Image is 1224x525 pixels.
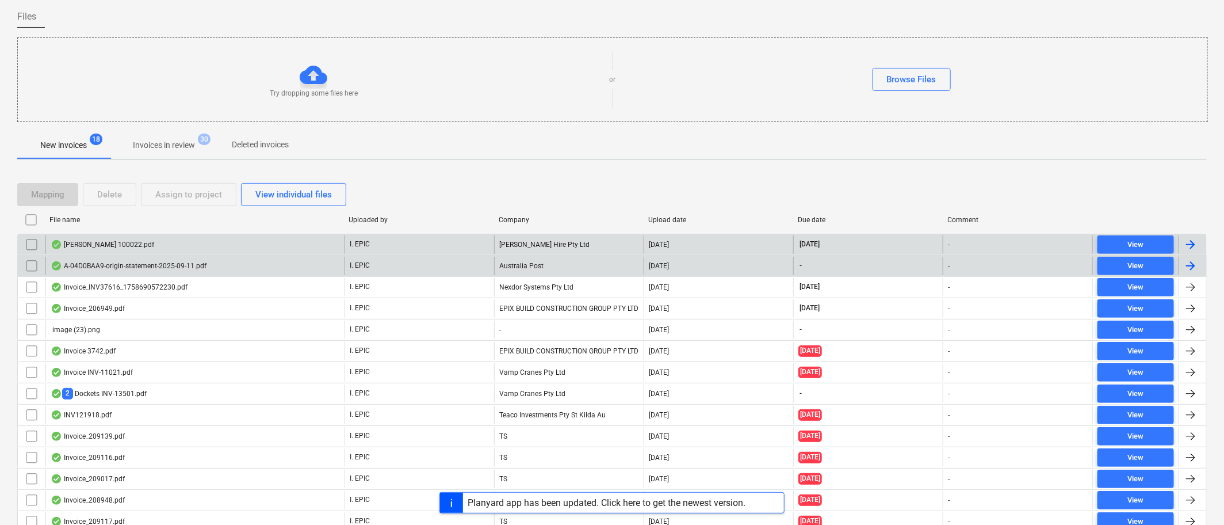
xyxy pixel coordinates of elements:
span: [DATE] [798,303,821,313]
div: OCR finished [51,304,62,313]
p: Deleted invoices [232,139,289,151]
div: TS [494,491,644,509]
div: View [1128,302,1144,315]
div: - [948,475,950,483]
div: - [948,390,950,398]
div: INV121918.pdf [51,410,112,420]
div: Upload date [648,216,789,224]
div: [DATE] [649,368,669,376]
div: - [948,262,950,270]
p: I. EPIC [350,410,370,420]
div: Comment [948,216,1088,224]
span: [DATE] [798,282,821,292]
div: View [1128,345,1144,358]
div: Vamp Cranes Pty Ltd [494,363,644,382]
div: TS [494,470,644,488]
div: Invoice 3742.pdf [51,347,116,356]
div: Planyard app has been updated. Click here to get the newest version. [468,497,745,508]
div: Australia Post [494,257,644,275]
button: View [1097,278,1174,296]
div: Invoice_INV37616_1758690572230.pdf [51,283,188,292]
div: OCR finished [51,389,62,398]
div: OCR finished [51,410,62,420]
div: View [1128,409,1144,422]
button: View individual files [241,183,346,206]
div: Dockets INV-13501.pdf [51,388,147,399]
div: [DATE] [649,475,669,483]
div: - [948,241,950,249]
div: OCR finished [51,368,62,377]
div: OCR finished [51,432,62,441]
p: I. EPIC [350,261,370,271]
div: image (23).png [51,326,100,334]
p: I. EPIC [350,452,370,462]
button: View [1097,385,1174,403]
div: File name [49,216,340,224]
p: I. EPIC [350,239,370,249]
div: OCR finished [51,261,62,271]
span: [DATE] [798,239,821,249]
div: EPIX BUILD CONSTRUCTION GROUP PTY LTD [494,342,644,360]
button: View [1097,342,1174,360]
div: - [948,411,950,419]
div: View individual files [255,187,332,202]
div: [DATE] [649,283,669,291]
div: [PERSON_NAME] Hire Pty Ltd [494,235,644,254]
button: View [1097,299,1174,318]
div: OCR finished [51,453,62,462]
div: Vamp Cranes Pty Ltd [494,385,644,403]
div: View [1128,366,1144,379]
div: View [1128,260,1144,273]
div: - [494,321,644,339]
p: I. EPIC [350,389,370,398]
div: Invoice_209139.pdf [51,432,125,441]
div: Due date [798,216,938,224]
div: View [1128,281,1144,294]
button: View [1097,406,1174,424]
div: A-04D0BAA9-origin-statement-2025-09-11.pdf [51,261,206,271]
div: [PERSON_NAME] 100022.pdf [51,240,154,249]
div: View [1128,430,1144,443]
p: I. EPIC [350,346,370,356]
p: or [610,75,616,85]
div: Invoice_209116.pdf [51,453,125,462]
button: View [1097,491,1174,509]
p: I. EPIC [350,303,370,313]
p: I. EPIC [350,474,370,484]
div: [DATE] [649,326,669,334]
div: Teaco Investments Pty St Kilda Au [494,406,644,424]
button: View [1097,235,1174,254]
span: Files [17,10,36,24]
div: Invoice_206949.pdf [51,304,125,313]
button: View [1097,321,1174,339]
div: OCR finished [51,347,62,356]
div: [DATE] [649,411,669,419]
button: View [1097,427,1174,446]
span: [DATE] [798,367,822,378]
span: 30 [198,134,211,145]
p: I. EPIC [350,431,370,441]
p: Invoices in review [133,139,195,151]
div: Company [499,216,639,224]
div: View [1128,324,1144,337]
div: Uploaded by [349,216,489,224]
div: View [1128,473,1144,486]
p: Try dropping some files here [270,89,358,98]
div: [DATE] [649,390,669,398]
p: New invoices [40,139,87,151]
div: OCR finished [51,240,62,249]
span: - [798,325,803,334]
div: TS [494,427,644,446]
div: OCR finished [51,283,62,292]
div: TS [494,448,644,467]
div: - [948,454,950,462]
span: [DATE] [798,473,822,484]
div: [DATE] [649,432,669,440]
div: Try dropping some files hereorBrowse Files [17,37,1208,122]
span: [DATE] [798,409,822,420]
div: [DATE] [649,454,669,462]
p: I. EPIC [350,282,370,292]
div: - [948,347,950,355]
div: [DATE] [649,347,669,355]
div: OCR finished [51,474,62,484]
